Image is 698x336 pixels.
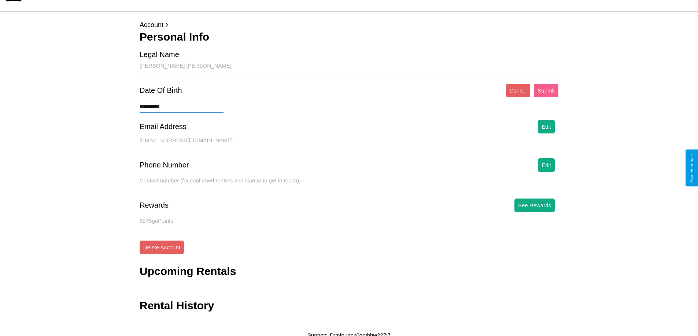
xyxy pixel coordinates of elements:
button: Edit [538,158,555,172]
div: Date Of Birth [140,86,182,95]
button: Edit [538,120,555,133]
h3: Personal Info [140,31,558,43]
div: Email Address [140,122,186,131]
div: [EMAIL_ADDRESS][DOMAIN_NAME] [140,137,558,151]
div: [PERSON_NAME] [PERSON_NAME] [140,63,558,76]
button: Submit [534,84,558,97]
div: Phone Number [140,161,189,169]
button: Cancel [506,84,531,97]
div: Give Feedback [689,153,694,183]
button: Delete Account [140,241,184,254]
div: Rewards [140,201,169,209]
div: Contact number (for confirmed renters and CarGo to get in touch). [140,177,558,191]
p: 8245 goPoints [140,216,558,226]
h3: Upcoming Rentals [140,265,236,278]
p: Account [140,19,558,31]
div: Legal Name [140,50,179,59]
button: See Rewards [514,199,555,212]
h3: Rental History [140,299,214,312]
